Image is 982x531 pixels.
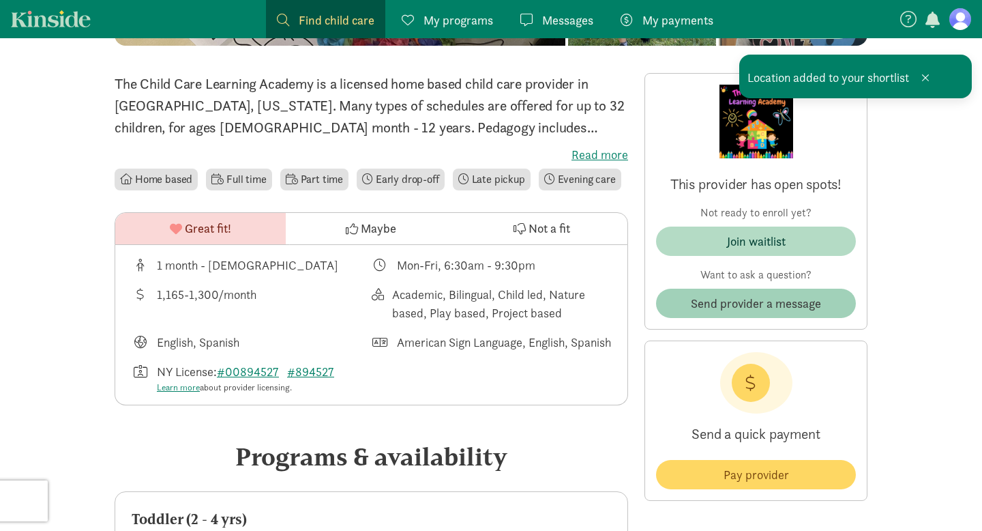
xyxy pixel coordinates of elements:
[724,465,789,484] span: Pay provider
[372,333,612,351] div: Languages spoken
[157,285,256,322] div: 1,165-1,300/month
[656,175,856,194] p: This provider has open spots!
[11,10,91,27] a: Kinside
[539,169,621,190] li: Evening care
[397,256,535,274] div: Mon-Fri, 6:30am - 9:30pm
[392,285,612,322] div: Academic, Bilingual, Child led, Nature based, Play based, Project based
[656,267,856,283] p: Want to ask a question?
[372,256,612,274] div: Class schedule
[286,213,456,244] button: Maybe
[656,414,856,455] p: Send a quick payment
[132,285,372,322] div: Average tuition for this program
[157,256,338,274] div: 1 month - [DEMOGRAPHIC_DATA]
[453,169,531,190] li: Late pickup
[739,55,972,98] div: Location added to your shortlist
[656,289,856,318] button: Send provider a message
[727,232,786,250] div: Join waitlist
[361,219,396,238] span: Maybe
[157,362,340,394] div: NY License:
[132,333,372,351] div: Languages taught
[157,333,239,351] div: English, Spanish
[691,294,821,313] span: Send provider a message
[115,213,286,244] button: Great fit!
[157,382,200,393] a: Learn more
[280,169,348,190] li: Part time
[206,169,271,190] li: Full time
[423,11,493,29] span: My programs
[115,438,628,475] div: Programs & availability
[217,364,279,379] a: #00894527
[115,147,628,163] label: Read more
[542,11,593,29] span: Messages
[115,73,628,139] p: The Child Care Learning Academy is a licensed home based child care provider in [GEOGRAPHIC_DATA]...
[185,219,231,238] span: Great fit!
[132,362,372,394] div: License number
[132,508,611,530] div: Toddler (2 - 4 yrs)
[357,169,445,190] li: Early drop-off
[299,11,374,29] span: Find child care
[115,169,198,190] li: Home based
[656,227,856,256] button: Join waitlist
[287,364,334,379] a: #894527
[656,205,856,221] p: Not ready to enroll yet?
[132,256,372,274] div: Age range for children that this provider cares for
[157,381,340,394] div: about provider licensing.
[642,11,713,29] span: My payments
[397,333,611,351] div: American Sign Language, English, Spanish
[529,219,570,238] span: Not a fit
[719,85,793,158] img: Provider logo
[372,285,612,322] div: This provider's education philosophy
[457,213,627,244] button: Not a fit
